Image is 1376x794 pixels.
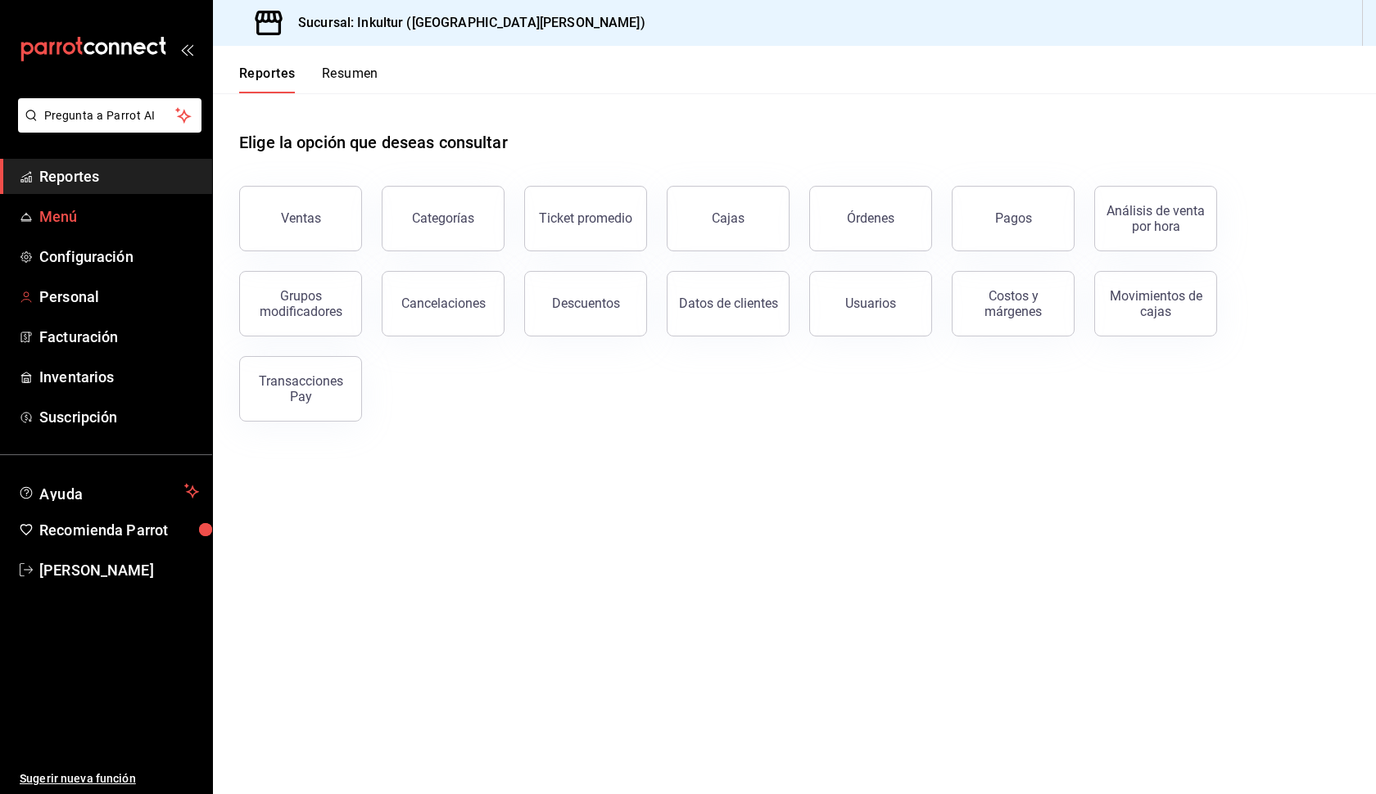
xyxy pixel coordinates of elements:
[39,519,199,541] span: Recomienda Parrot
[39,559,199,581] span: [PERSON_NAME]
[679,295,778,311] div: Datos de clientes
[552,295,620,311] div: Descuentos
[712,210,745,226] div: Cajas
[524,271,647,336] button: Descuentos
[180,43,193,56] button: open_drawer_menu
[239,65,378,93] div: navigation tabs
[285,13,645,33] h3: Sucursal: Inkultur ([GEOGRAPHIC_DATA][PERSON_NAME])
[239,65,296,93] button: Reportes
[1105,288,1206,319] div: Movimientos de cajas
[44,107,176,124] span: Pregunta a Parrot AI
[1105,203,1206,234] div: Análisis de venta por hora
[539,210,632,226] div: Ticket promedio
[401,295,486,311] div: Cancelaciones
[39,366,199,388] span: Inventarios
[667,186,790,251] button: Cajas
[39,205,199,228] span: Menú
[382,271,505,336] button: Cancelaciones
[1094,186,1217,251] button: Análisis de venta por hora
[809,186,932,251] button: Órdenes
[382,186,505,251] button: Categorías
[239,186,362,251] button: Ventas
[39,246,199,268] span: Configuración
[39,326,199,348] span: Facturación
[995,210,1032,226] div: Pagos
[39,286,199,308] span: Personal
[962,288,1064,319] div: Costos y márgenes
[281,210,321,226] div: Ventas
[20,770,199,787] span: Sugerir nueva función
[11,119,201,136] a: Pregunta a Parrot AI
[809,271,932,336] button: Usuarios
[39,406,199,428] span: Suscripción
[18,98,201,133] button: Pregunta a Parrot AI
[239,271,362,336] button: Grupos modificadores
[39,481,178,501] span: Ayuda
[412,210,474,226] div: Categorías
[250,373,351,404] div: Transacciones Pay
[250,288,351,319] div: Grupos modificadores
[1094,271,1217,336] button: Movimientos de cajas
[845,295,896,311] div: Usuarios
[524,186,647,251] button: Ticket promedio
[239,356,362,422] button: Transacciones Pay
[322,65,378,93] button: Resumen
[239,130,508,155] h1: Elige la opción que deseas consultar
[952,271,1075,336] button: Costos y márgenes
[667,271,790,336] button: Datos de clientes
[847,210,894,226] div: Órdenes
[952,186,1075,251] button: Pagos
[39,165,199,187] span: Reportes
